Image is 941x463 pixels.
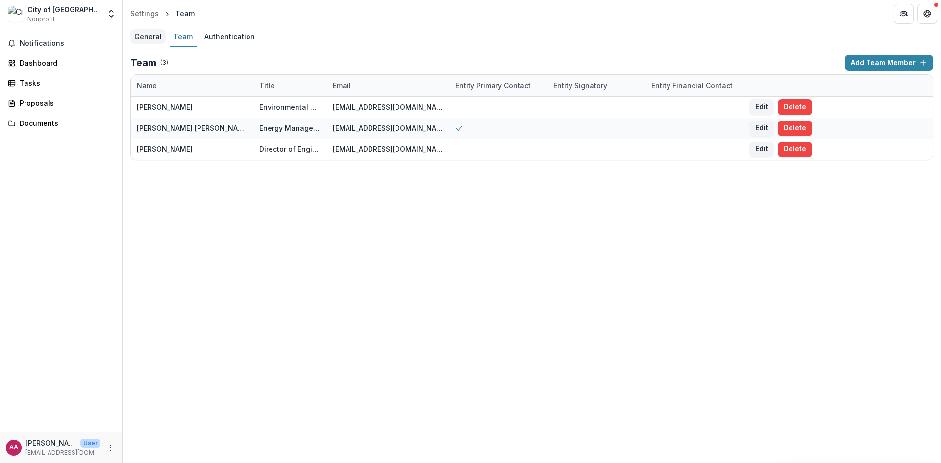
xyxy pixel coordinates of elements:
[130,57,156,69] h2: Team
[4,55,118,71] a: Dashboard
[253,75,327,96] div: Title
[4,35,118,51] button: Notifications
[749,121,774,136] button: Edit
[137,144,193,154] div: [PERSON_NAME]
[8,6,24,22] img: City of Port Coquitlam
[333,144,444,154] div: [EMAIL_ADDRESS][DOMAIN_NAME]
[845,55,933,71] button: Add Team Member
[27,4,100,15] div: City of [GEOGRAPHIC_DATA]
[20,58,110,68] div: Dashboard
[894,4,914,24] button: Partners
[778,99,812,115] button: Delete
[547,75,645,96] div: Entity Signatory
[449,75,547,96] div: Entity Primary Contact
[126,6,198,21] nav: breadcrumb
[749,142,774,157] button: Edit
[259,144,321,154] div: Director of Engineering & Public Works
[917,4,937,24] button: Get Help
[104,442,116,454] button: More
[170,29,197,44] div: Team
[131,75,253,96] div: Name
[175,8,195,19] div: Team
[80,439,100,448] p: User
[645,80,739,91] div: Entity Financial Contact
[547,80,613,91] div: Entity Signatory
[9,444,18,451] div: Ajai Varghese Alex
[130,27,166,47] a: General
[200,29,259,44] div: Authentication
[20,39,114,48] span: Notifications
[259,102,321,112] div: Environmental Coordinator
[645,75,743,96] div: Entity Financial Contact
[327,75,449,96] div: Email
[20,98,110,108] div: Proposals
[126,6,163,21] a: Settings
[333,102,444,112] div: [EMAIL_ADDRESS][DOMAIN_NAME]
[200,27,259,47] a: Authentication
[25,448,100,457] p: [EMAIL_ADDRESS][DOMAIN_NAME]
[749,99,774,115] button: Edit
[137,123,248,133] div: [PERSON_NAME] [PERSON_NAME]
[130,8,159,19] div: Settings
[20,78,110,88] div: Tasks
[327,80,357,91] div: Email
[778,121,812,136] button: Delete
[160,58,168,67] p: ( 3 )
[253,80,281,91] div: Title
[449,80,537,91] div: Entity Primary Contact
[778,142,812,157] button: Delete
[170,27,197,47] a: Team
[333,123,444,133] div: [EMAIL_ADDRESS][DOMAIN_NAME]
[27,15,55,24] span: Nonprofit
[4,95,118,111] a: Proposals
[4,75,118,91] a: Tasks
[130,29,166,44] div: General
[259,123,321,133] div: Energy Management Coordinator
[104,4,118,24] button: Open entity switcher
[25,438,76,448] p: [PERSON_NAME] [PERSON_NAME]
[137,102,193,112] div: [PERSON_NAME]
[131,80,163,91] div: Name
[4,115,118,131] a: Documents
[20,118,110,128] div: Documents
